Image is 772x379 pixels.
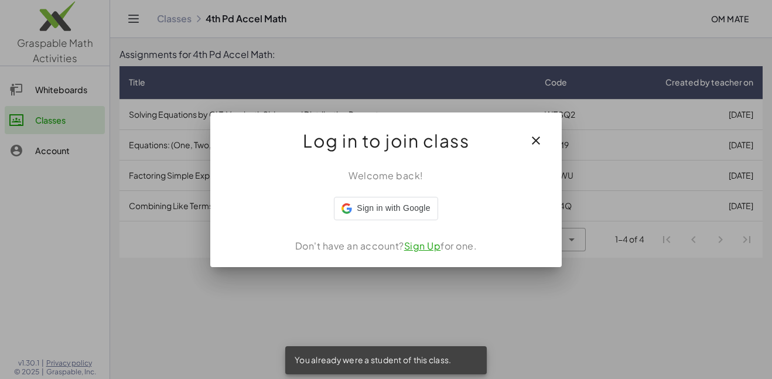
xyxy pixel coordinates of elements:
a: Sign Up [404,240,441,252]
div: Sign in with Google [334,197,438,220]
div: Welcome back! [224,169,548,183]
div: You already were a student of this class. [285,346,487,374]
span: Log in to join class [303,127,469,155]
div: Don't have an account? for one. [224,239,548,253]
span: Sign in with Google [357,202,430,214]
